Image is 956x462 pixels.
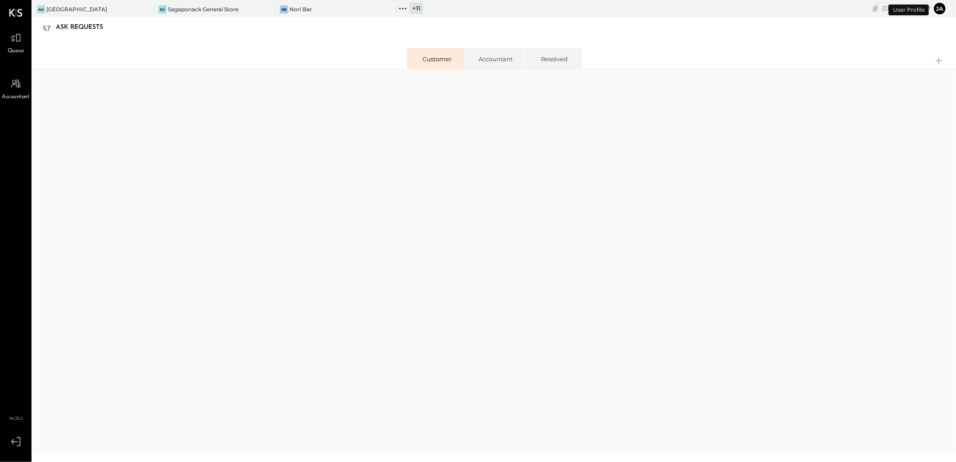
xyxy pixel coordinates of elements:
div: [DATE] [882,4,930,13]
div: Sagaponack General Store [168,5,239,13]
div: Ask Requests [56,20,112,35]
div: + 11 [410,3,423,14]
div: User Profile [888,5,929,15]
div: Customer [416,55,459,63]
div: AH [37,5,45,14]
div: [GEOGRAPHIC_DATA] [46,5,107,13]
div: Accountant [474,55,517,63]
a: Queue [0,29,31,55]
div: SG [158,5,167,14]
button: ja [933,1,947,16]
span: Accountant [2,93,30,101]
div: copy link [871,4,880,13]
div: NB [280,5,288,14]
div: Nori Bar [289,5,312,13]
span: Queue [8,47,24,55]
a: Accountant [0,75,31,101]
li: Resolved [523,48,582,69]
